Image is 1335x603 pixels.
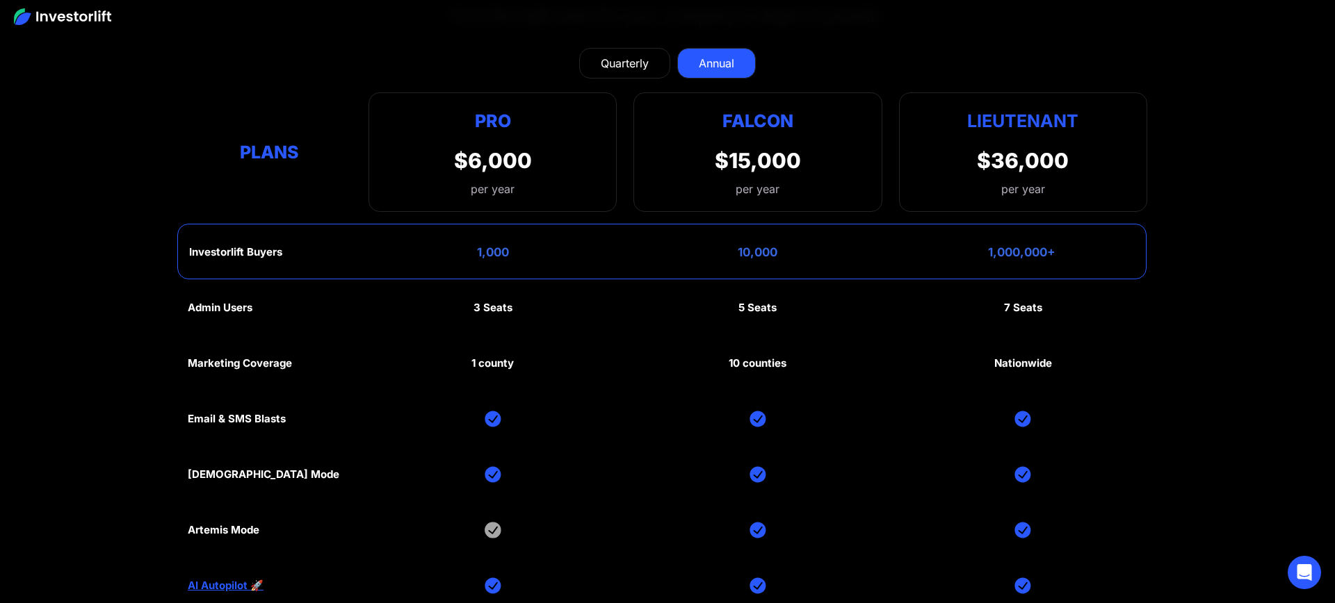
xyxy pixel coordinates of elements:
div: Nationwide [994,357,1052,370]
div: 1,000,000+ [988,245,1055,259]
div: Open Intercom Messenger [1288,556,1321,589]
div: per year [454,181,532,197]
div: $36,000 [977,148,1069,173]
div: Pro [454,107,532,134]
div: $6,000 [454,148,532,173]
div: Quarterly [601,55,649,72]
div: 10,000 [738,245,777,259]
div: 10 counties [729,357,786,370]
div: 1,000 [477,245,509,259]
div: Artemis Mode [188,524,259,536]
div: Falcon [722,107,793,134]
div: Annual [699,55,734,72]
div: Investorlift Buyers [189,246,282,258]
div: per year [1001,181,1045,197]
div: [DEMOGRAPHIC_DATA] Mode [188,468,339,481]
div: Email & SMS Blasts [188,413,286,425]
div: Plans [188,139,352,166]
div: 5 Seats [738,301,777,314]
div: per year [736,181,779,197]
div: Admin Users [188,301,252,314]
div: Marketing Coverage [188,357,292,370]
div: $15,000 [715,148,801,173]
div: 1 county [471,357,514,370]
div: 7 Seats [1004,301,1042,314]
div: 3 Seats [474,301,512,314]
strong: Lieutenant [967,110,1078,131]
a: AI Autopilot 🚀 [188,579,264,592]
